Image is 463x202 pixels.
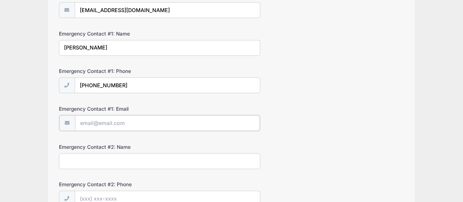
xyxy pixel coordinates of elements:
[59,143,174,151] label: Emergency Contact #2: Name
[59,67,174,75] label: Emergency Contact #1: Phone
[75,77,260,93] input: (xxx) xxx-xxxx
[59,181,174,188] label: Emergency Contact #2: Phone
[75,2,260,18] input: email@email.com
[59,105,174,113] label: Emergency Contact #1: Email
[75,115,260,131] input: email@email.com
[59,30,174,37] label: Emergency Contact #1: Name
